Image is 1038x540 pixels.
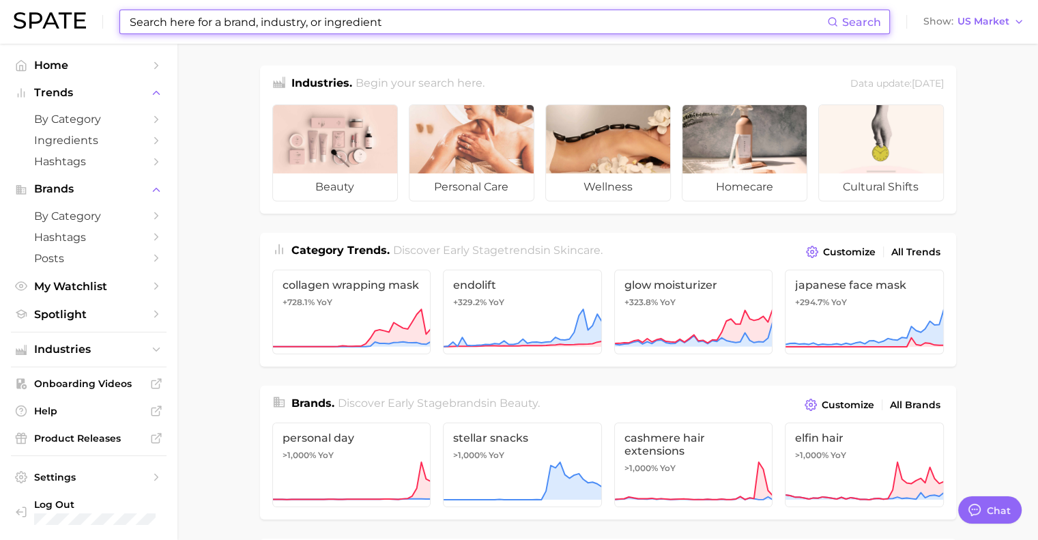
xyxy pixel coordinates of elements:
[819,173,943,201] span: cultural shifts
[283,450,316,460] span: >1,000%
[291,75,352,94] h1: Industries.
[11,55,167,76] a: Home
[614,270,773,354] a: glow moisturizer+323.8% YoY
[823,246,876,258] span: Customize
[795,297,829,307] span: +294.7%
[842,16,881,29] span: Search
[850,75,944,94] div: Data update: [DATE]
[34,134,143,147] span: Ingredients
[356,75,485,94] h2: Begin your search here.
[803,242,878,261] button: Customize
[891,246,940,258] span: All Trends
[11,109,167,130] a: by Category
[500,397,538,410] span: beauty
[34,155,143,168] span: Hashtags
[443,423,602,507] a: stellar snacks>1,000% YoY
[11,205,167,227] a: by Category
[291,244,390,257] span: Category Trends .
[11,494,167,529] a: Log out. Currently logged in with e-mail ltal@gattefossecorp.com.
[283,431,421,444] span: personal day
[886,396,944,414] a: All Brands
[11,276,167,297] a: My Watchlist
[11,304,167,325] a: Spotlight
[34,378,143,390] span: Onboarding Videos
[318,450,334,461] span: YoY
[272,423,431,507] a: personal day>1,000% YoY
[283,279,421,292] span: collagen wrapping mask
[624,431,763,457] span: cashmere hair extensions
[34,87,143,99] span: Trends
[489,450,504,461] span: YoY
[831,297,847,308] span: YoY
[624,279,763,292] span: glow moisturizer
[11,83,167,103] button: Trends
[34,231,143,244] span: Hashtags
[453,279,592,292] span: endolift
[11,130,167,151] a: Ingredients
[273,173,397,201] span: beauty
[682,173,807,201] span: homecare
[453,297,487,307] span: +329.2%
[785,423,944,507] a: elfin hair>1,000% YoY
[272,104,398,201] a: beauty
[489,297,504,308] span: YoY
[409,104,534,201] a: personal care
[34,405,143,417] span: Help
[34,343,143,356] span: Industries
[34,471,143,483] span: Settings
[831,450,846,461] span: YoY
[546,173,670,201] span: wellness
[682,104,807,201] a: homecare
[614,423,773,507] a: cashmere hair extensions>1,000% YoY
[11,179,167,199] button: Brands
[888,243,944,261] a: All Trends
[545,104,671,201] a: wellness
[11,373,167,394] a: Onboarding Videos
[801,395,877,414] button: Customize
[291,397,334,410] span: Brands .
[785,270,944,354] a: japanese face mask+294.7% YoY
[11,151,167,172] a: Hashtags
[795,279,934,292] span: japanese face mask
[11,248,167,269] a: Posts
[272,270,431,354] a: collagen wrapping mask+728.1% YoY
[11,339,167,360] button: Industries
[660,297,676,308] span: YoY
[128,10,827,33] input: Search here for a brand, industry, or ingredient
[11,428,167,449] a: Product Releases
[822,399,874,411] span: Customize
[34,308,143,321] span: Spotlight
[443,270,602,354] a: endolift+329.2% YoY
[34,252,143,265] span: Posts
[553,244,601,257] span: skincare
[920,13,1028,31] button: ShowUS Market
[409,173,534,201] span: personal care
[34,210,143,223] span: by Category
[338,397,540,410] span: Discover Early Stage brands in .
[923,18,953,25] span: Show
[34,113,143,126] span: by Category
[34,280,143,293] span: My Watchlist
[34,498,156,511] span: Log Out
[890,399,940,411] span: All Brands
[11,401,167,421] a: Help
[11,227,167,248] a: Hashtags
[14,12,86,29] img: SPATE
[11,467,167,487] a: Settings
[957,18,1009,25] span: US Market
[660,463,676,474] span: YoY
[283,297,315,307] span: +728.1%
[317,297,332,308] span: YoY
[34,183,143,195] span: Brands
[34,432,143,444] span: Product Releases
[34,59,143,72] span: Home
[795,431,934,444] span: elfin hair
[818,104,944,201] a: cultural shifts
[453,450,487,460] span: >1,000%
[795,450,828,460] span: >1,000%
[393,244,603,257] span: Discover Early Stage trends in .
[624,463,658,473] span: >1,000%
[624,297,658,307] span: +323.8%
[453,431,592,444] span: stellar snacks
